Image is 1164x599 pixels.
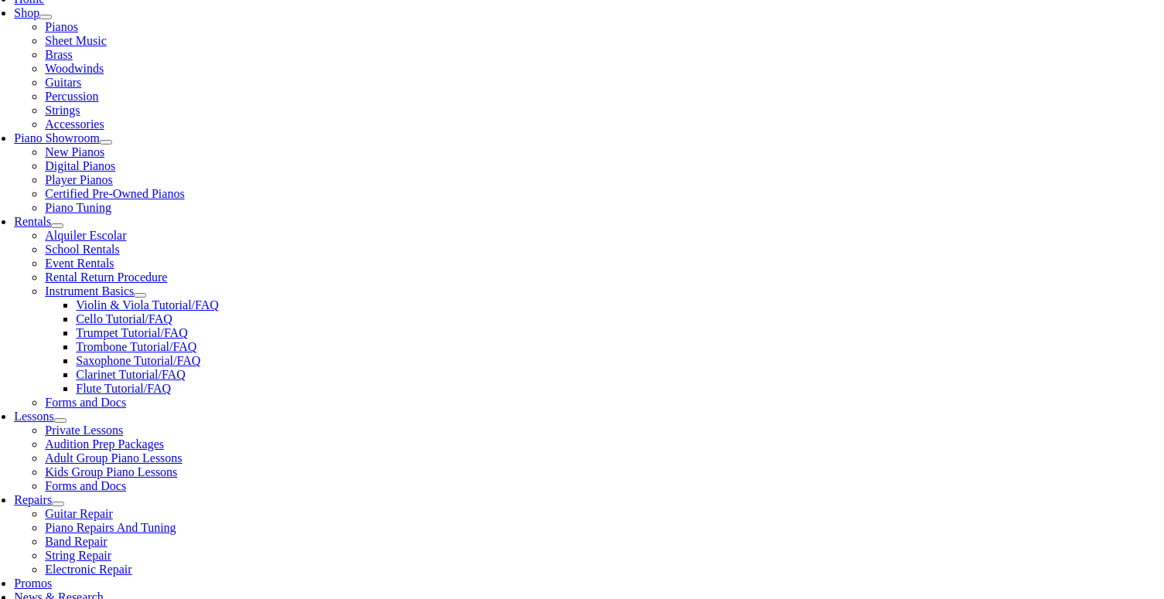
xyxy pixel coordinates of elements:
a: Promos [14,577,52,590]
a: Lessons [14,410,54,423]
a: New Pianos [45,145,104,158]
a: Trumpet Tutorial/FAQ [76,326,187,339]
a: Kids Group Piano Lessons [45,465,177,478]
a: Repairs [14,493,52,506]
a: Forms and Docs [45,479,126,492]
a: Trombone Tutorial/FAQ [76,340,196,353]
button: Open submenu of Piano Showroom [100,140,112,145]
a: Woodwinds [45,62,104,75]
a: Percussion [45,90,98,103]
a: Player Pianos [45,173,113,186]
a: Audition Prep Packages [45,437,164,451]
a: Cello Tutorial/FAQ [76,312,172,325]
a: Sheet Music [45,34,107,47]
a: Piano Showroom [14,131,100,145]
a: Violin & Viola Tutorial/FAQ [76,298,219,311]
a: Clarinet Tutorial/FAQ [76,368,186,381]
a: String Repair [45,549,111,562]
button: Open submenu of Lessons [54,418,67,423]
a: Accessories [45,117,104,131]
button: Open submenu of Shop [39,15,52,19]
a: School Rentals [45,243,119,256]
a: Saxophone Tutorial/FAQ [76,354,200,367]
a: Private Lessons [45,424,123,437]
a: Instrument Basics [45,284,134,298]
a: Forms and Docs [45,396,126,409]
a: Shop [14,6,39,19]
a: Certified Pre-Owned Pianos [45,187,184,200]
a: Adult Group Piano Lessons [45,451,182,465]
a: Pianos [45,20,78,33]
a: Guitar Repair [45,507,113,520]
a: Band Repair [45,535,107,548]
a: Flute Tutorial/FAQ [76,382,171,395]
a: Piano Tuning [45,201,111,214]
a: Electronic Repair [45,563,131,576]
a: Event Rentals [45,257,114,270]
button: Open submenu of Instrument Basics [134,293,146,298]
a: Alquiler Escolar [45,229,126,242]
a: Digital Pianos [45,159,115,172]
button: Open submenu of Repairs [52,502,64,506]
a: Guitars [45,76,81,89]
button: Open submenu of Rentals [51,223,63,228]
a: Brass [45,48,73,61]
a: Strings [45,104,80,117]
a: Rentals [14,215,51,228]
a: Piano Repairs And Tuning [45,521,176,534]
a: Rental Return Procedure [45,271,167,284]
